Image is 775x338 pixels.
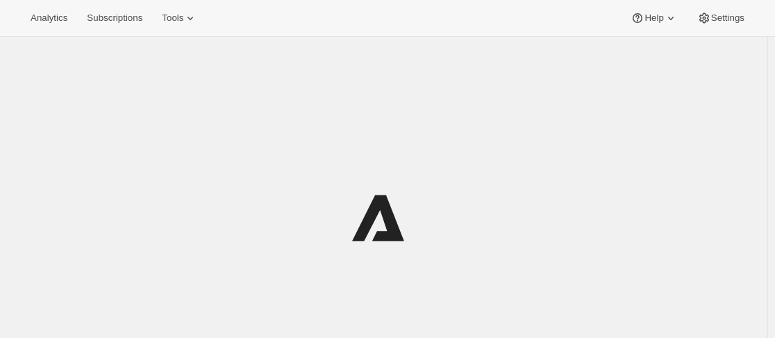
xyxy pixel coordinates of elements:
[711,13,744,24] span: Settings
[31,13,67,24] span: Analytics
[622,8,685,28] button: Help
[153,8,206,28] button: Tools
[87,13,142,24] span: Subscriptions
[644,13,663,24] span: Help
[22,8,76,28] button: Analytics
[689,8,753,28] button: Settings
[78,8,151,28] button: Subscriptions
[162,13,183,24] span: Tools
